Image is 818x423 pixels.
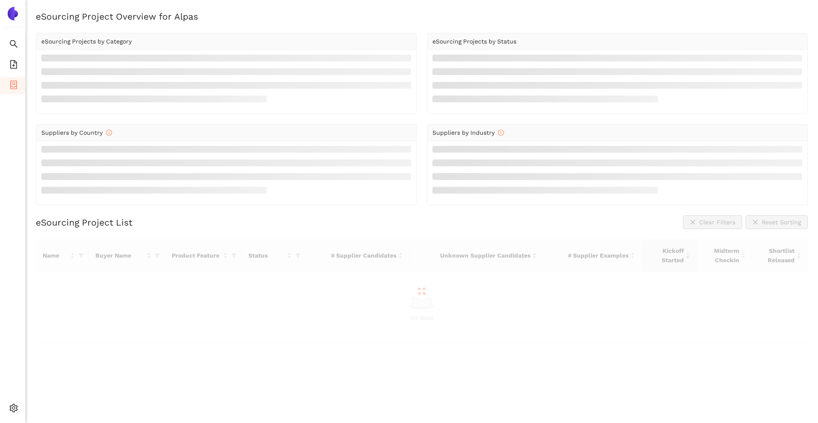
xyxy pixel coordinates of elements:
span: container [9,78,18,95]
span: eSourcing Projects by Status [432,38,516,45]
span: info-circle [498,130,504,136]
h2: eSourcing Project Overview for Alpas [36,10,808,23]
span: Suppliers by Industry [432,129,504,136]
button: closeClear Filters [683,215,742,229]
img: Logo [6,7,20,20]
span: search [9,37,18,54]
h2: eSourcing Project List [36,216,132,229]
span: info-circle [106,130,112,136]
button: closeReset Sorting [746,215,808,229]
span: setting [9,401,18,418]
span: file-add [9,57,18,74]
span: Suppliers by Country [41,129,112,136]
span: eSourcing Projects by Category [41,38,132,45]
